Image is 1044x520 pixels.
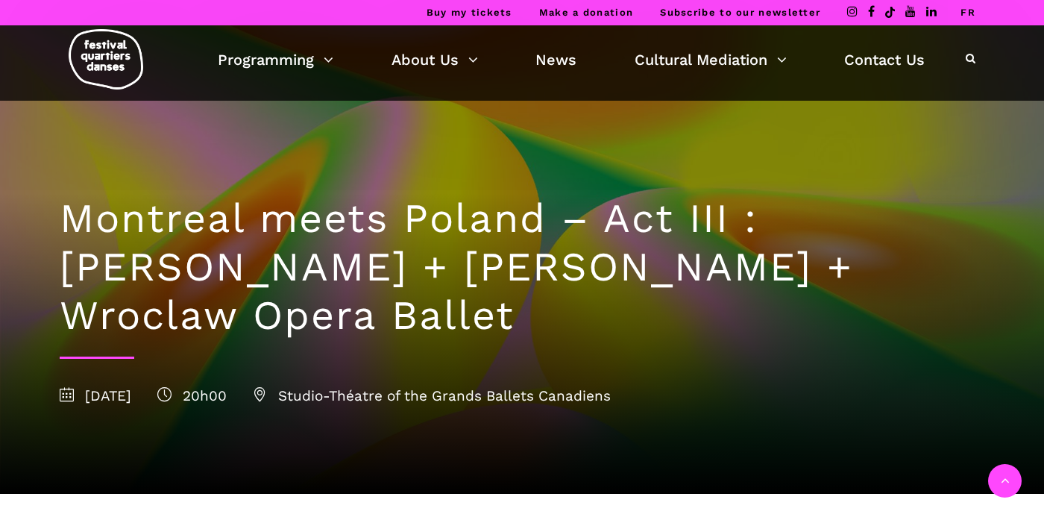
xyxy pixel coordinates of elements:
a: Programming [218,47,333,72]
a: Buy my tickets [427,7,512,18]
span: Studio-Théatre of the Grands Ballets Canadiens [253,387,611,404]
img: logo-fqd-med [69,29,143,90]
a: News [535,47,576,72]
h1: Montreal meets Poland – Act III : [PERSON_NAME] + [PERSON_NAME] + Wroclaw Opera Ballet [60,195,984,339]
a: About Us [391,47,478,72]
a: Subscribe to our newsletter [660,7,820,18]
span: [DATE] [60,387,131,404]
a: Cultural Mediation [635,47,787,72]
a: FR [960,7,975,18]
span: 20h00 [157,387,227,404]
a: Contact Us [844,47,925,72]
a: Make a donation [539,7,634,18]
